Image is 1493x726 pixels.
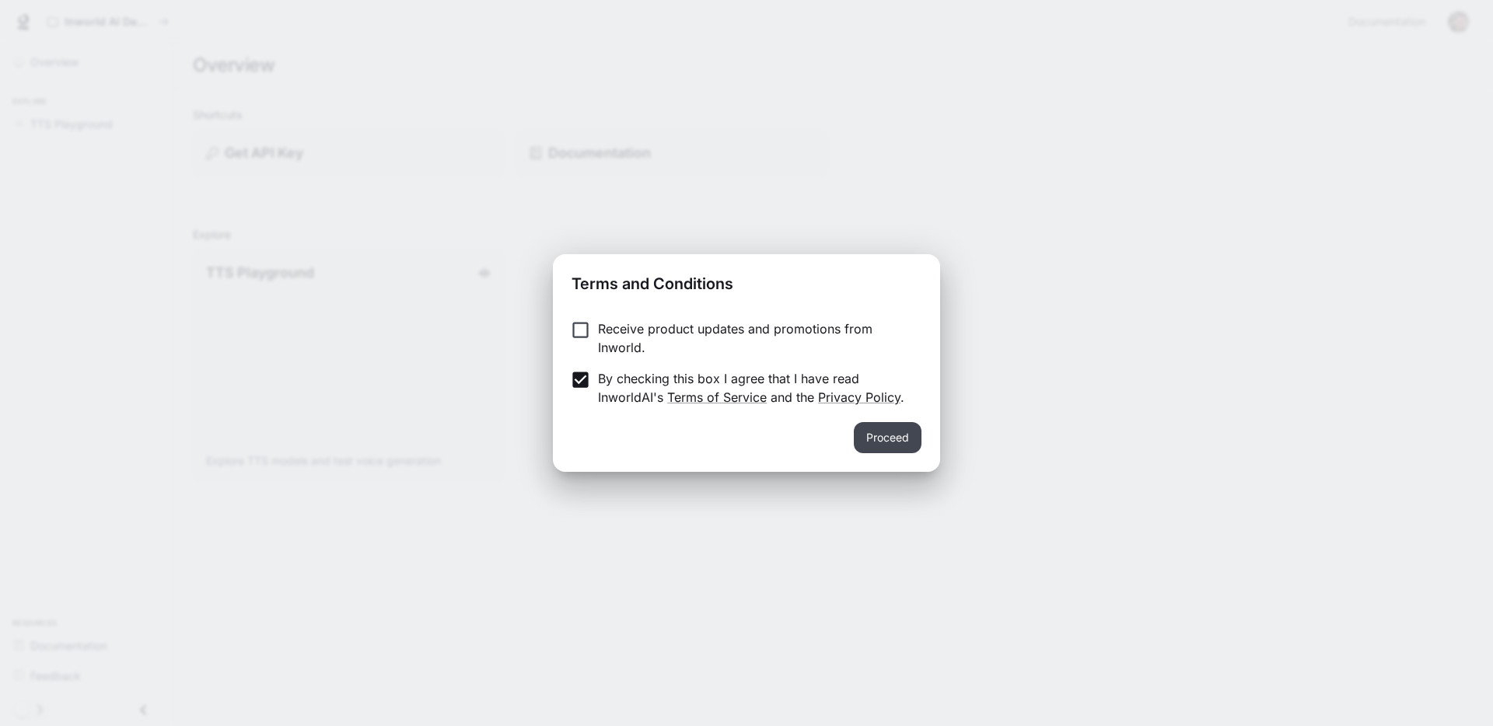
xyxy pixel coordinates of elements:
h2: Terms and Conditions [553,254,940,307]
a: Terms of Service [667,389,767,405]
a: Privacy Policy [818,389,900,405]
p: Receive product updates and promotions from Inworld. [598,319,909,357]
p: By checking this box I agree that I have read InworldAI's and the . [598,369,909,407]
button: Proceed [854,422,921,453]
